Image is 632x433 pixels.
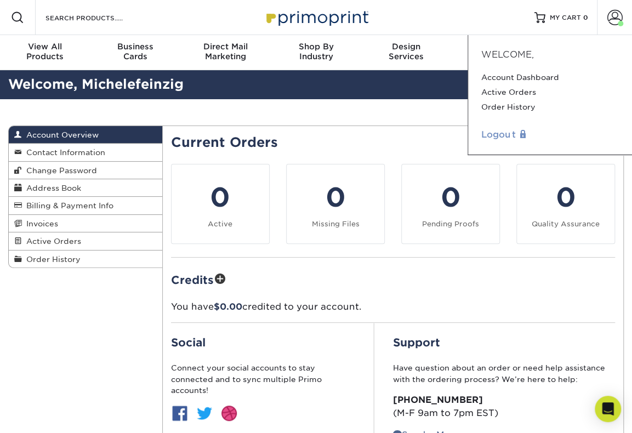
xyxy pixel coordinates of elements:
[523,178,608,217] div: 0
[286,164,385,244] a: 0 Missing Files
[311,220,359,228] small: Missing Files
[271,42,361,52] span: Shop By
[22,237,81,246] span: Active Orders
[9,215,162,232] a: Invoices
[393,394,615,420] p: (M-F 9am to 7pm EST)
[180,42,271,52] span: Direct Mail
[9,179,162,197] a: Address Book
[361,42,452,52] span: Design
[196,404,213,422] img: btn-twitter.jpg
[171,336,355,349] h2: Social
[452,35,542,70] a: Resources& Templates
[9,144,162,161] a: Contact Information
[22,219,58,228] span: Invoices
[481,70,619,85] a: Account Dashboard
[90,42,181,52] span: Business
[180,42,271,61] div: Marketing
[180,35,271,70] a: Direct MailMarketing
[22,255,81,264] span: Order History
[532,220,600,228] small: Quality Assurance
[481,85,619,100] a: Active Orders
[393,395,483,405] strong: [PHONE_NUMBER]
[22,130,99,139] span: Account Overview
[90,35,181,70] a: BusinessCards
[9,126,162,144] a: Account Overview
[481,128,619,141] a: Logout
[393,336,615,349] h2: Support
[401,164,500,244] a: 0 Pending Proofs
[293,178,378,217] div: 0
[214,301,242,312] span: $0.00
[452,42,542,52] span: Resources
[361,35,452,70] a: DesignServices
[271,42,361,61] div: Industry
[261,5,371,29] img: Primoprint
[171,271,615,288] h2: Credits
[22,201,113,210] span: Billing & Payment Info
[171,135,615,151] h2: Current Orders
[22,166,97,175] span: Change Password
[90,42,181,61] div: Cards
[171,362,355,396] p: Connect your social accounts to stay connected and to sync multiple Primo accounts!
[9,197,162,214] a: Billing & Payment Info
[22,184,81,192] span: Address Book
[9,162,162,179] a: Change Password
[208,220,232,228] small: Active
[171,164,270,244] a: 0 Active
[393,362,615,385] p: Have question about an order or need help assistance with the ordering process? We’re here to help:
[408,178,493,217] div: 0
[178,178,263,217] div: 0
[271,35,361,70] a: Shop ByIndustry
[481,100,619,115] a: Order History
[9,250,162,267] a: Order History
[171,300,615,314] p: You have credited to your account.
[44,11,151,24] input: SEARCH PRODUCTS.....
[422,220,479,228] small: Pending Proofs
[220,404,238,422] img: btn-dribbble.jpg
[516,164,615,244] a: 0 Quality Assurance
[595,396,621,422] div: Open Intercom Messenger
[452,42,542,61] div: & Templates
[361,42,452,61] div: Services
[550,13,581,22] span: MY CART
[9,232,162,250] a: Active Orders
[22,148,105,157] span: Contact Information
[583,14,588,21] span: 0
[3,400,93,429] iframe: Google Customer Reviews
[171,404,189,422] img: btn-facebook.jpg
[481,49,534,60] span: Welcome,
